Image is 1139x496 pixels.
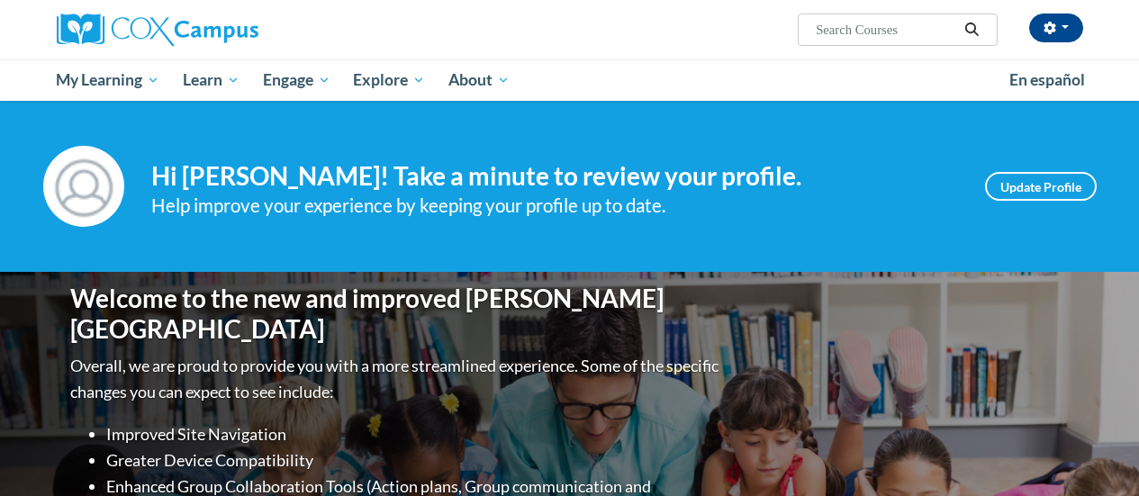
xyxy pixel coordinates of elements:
a: Explore [341,59,437,101]
button: Account Settings [1029,14,1083,42]
a: Engage [251,59,342,101]
input: Search Courses [814,19,958,41]
div: Help improve your experience by keeping your profile up to date. [151,191,958,221]
span: En español [1009,70,1085,89]
span: Explore [353,69,425,91]
p: Overall, we are proud to provide you with a more streamlined experience. Some of the specific cha... [70,353,723,405]
a: Learn [171,59,251,101]
img: Profile Image [43,146,124,227]
h4: Hi [PERSON_NAME]! Take a minute to review your profile. [151,161,958,192]
a: Cox Campus [57,14,381,46]
img: Cox Campus [57,14,258,46]
span: Engage [263,69,330,91]
a: About [437,59,521,101]
a: Update Profile [985,172,1097,201]
div: Main menu [43,59,1097,101]
li: Improved Site Navigation [106,421,723,447]
span: About [448,69,510,91]
h1: Welcome to the new and improved [PERSON_NAME][GEOGRAPHIC_DATA] [70,284,723,344]
a: En español [998,61,1097,99]
li: Greater Device Compatibility [106,447,723,473]
button: Search [958,19,985,41]
a: My Learning [45,59,172,101]
span: My Learning [56,69,159,91]
span: Learn [183,69,240,91]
